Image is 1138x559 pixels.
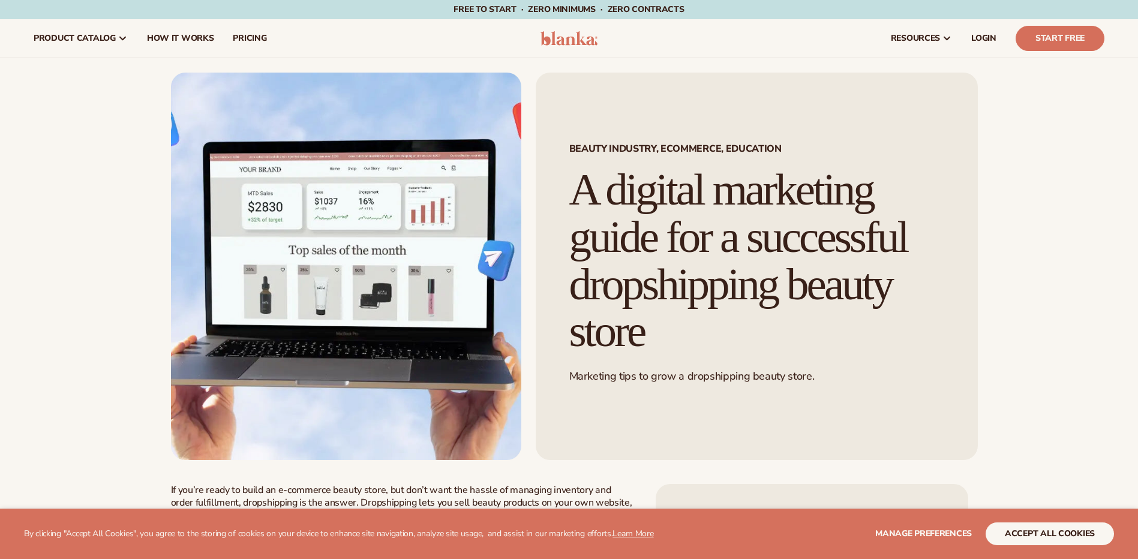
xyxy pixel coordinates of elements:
p: By clicking "Accept All Cookies", you agree to the storing of cookies on your device to enhance s... [24,529,654,539]
a: pricing [223,19,276,58]
span: Free to start · ZERO minimums · ZERO contracts [454,4,684,15]
span: Marketing tips to grow a dropshipping beauty store. [569,369,815,383]
h1: A digital marketing guide for a successful dropshipping beauty store [569,166,944,355]
img: logo [541,31,597,46]
span: pricing [233,34,266,43]
a: resources [881,19,962,58]
a: How It Works [137,19,224,58]
a: Learn More [612,528,653,539]
span: LOGIN [971,34,996,43]
img: Laptop in the sky with skincare store [171,73,521,460]
a: product catalog [24,19,137,58]
span: Manage preferences [875,528,972,539]
span: How It Works [147,34,214,43]
a: Start Free [1016,26,1104,51]
span: resources [891,34,940,43]
button: Manage preferences [875,522,972,545]
span: Beauty Industry, Ecommerce, Education [569,144,944,154]
span: product catalog [34,34,116,43]
button: accept all cookies [986,522,1114,545]
a: LOGIN [962,19,1006,58]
